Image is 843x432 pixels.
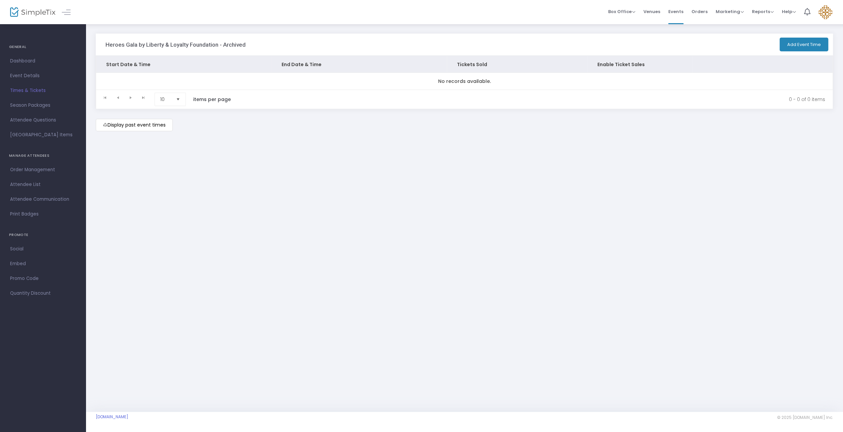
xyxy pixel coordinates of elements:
[10,180,76,189] span: Attendee List
[106,41,246,48] h3: Heroes Gala by Liberty & Loyalty Foundation - Archived
[9,40,77,54] h4: GENERAL
[608,8,635,15] span: Box Office
[160,96,171,103] span: 10
[10,131,76,139] span: [GEOGRAPHIC_DATA] Items
[691,3,708,20] span: Orders
[96,414,128,420] a: [DOMAIN_NAME]
[173,93,183,106] button: Select
[9,228,77,242] h4: PROMOTE
[10,259,76,268] span: Embed
[10,245,76,253] span: Social
[193,96,231,103] label: items per page
[752,8,774,15] span: Reports
[96,56,833,90] div: Data table
[10,289,76,298] span: Quantity Discount
[782,8,796,15] span: Help
[447,56,587,73] th: Tickets Sold
[96,73,833,90] td: No records available.
[10,86,76,95] span: Times & Tickets
[10,274,76,283] span: Promo Code
[10,165,76,174] span: Order Management
[10,101,76,110] span: Season Packages
[10,116,76,125] span: Attendee Questions
[9,149,77,162] h4: MANAGE ATTENDEES
[587,56,692,73] th: Enable Ticket Sales
[10,71,76,80] span: Event Details
[96,119,173,131] m-button: Display past event times
[777,415,833,420] span: © 2025 [DOMAIN_NAME] Inc.
[96,56,271,73] th: Start Date & Time
[245,93,825,106] kendo-pager-info: 0 - 0 of 0 items
[10,195,76,204] span: Attendee Communication
[668,3,683,20] span: Events
[10,210,76,219] span: Print Badges
[716,8,744,15] span: Marketing
[779,38,828,51] button: Add Event Time
[643,3,660,20] span: Venues
[271,56,447,73] th: End Date & Time
[10,57,76,65] span: Dashboard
